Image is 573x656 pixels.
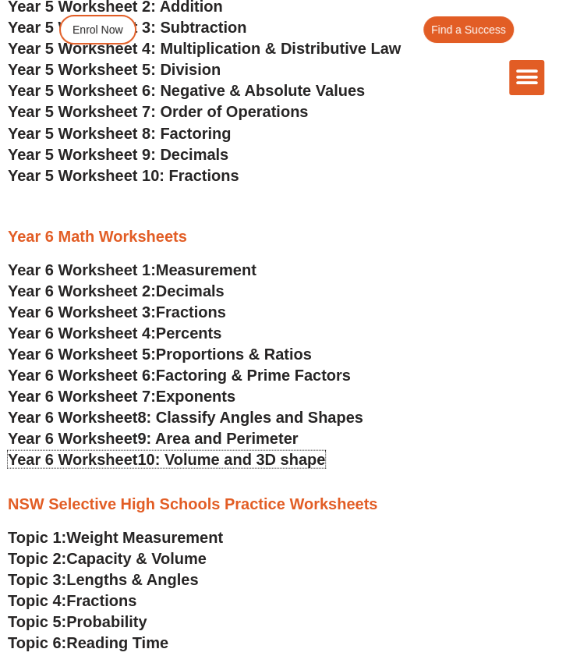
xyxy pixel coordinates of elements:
[8,303,226,320] a: Year 6 Worksheet 3:Fractions
[8,633,168,651] a: Topic 6:Reading Time
[59,15,136,44] a: Enrol Now
[509,60,544,95] div: Menu Toggle
[8,366,351,383] a: Year 6 Worksheet 6:Factoring & Prime Factors
[8,387,235,404] a: Year 6 Worksheet 7:Exponents
[8,591,66,608] span: Topic 4:
[8,633,66,651] span: Topic 6:
[8,261,256,278] a: Year 6 Worksheet 1:Measurement
[156,324,222,341] span: Percents
[8,408,137,425] span: Year 6 Worksheet
[8,528,223,545] a: Topic 1:Weight Measurement
[66,612,147,629] span: Probability
[8,493,565,513] h3: NSW Selective High Schools Practice Worksheets
[8,225,565,246] h3: Year 6 Math Worksheets
[8,166,239,183] a: Year 5 Worksheet 10: Fractions
[8,570,66,587] span: Topic 3:
[8,549,66,566] span: Topic 2:
[8,570,198,587] a: Topic 3:Lengths & Angles
[8,450,325,467] a: Year 6 Worksheet10: Volume and 3D shape
[8,549,207,566] a: Topic 2:Capacity & Volume
[8,124,231,141] a: Year 5 Worksheet 8: Factoring
[8,282,225,299] a: Year 6 Worksheet 2:Decimals
[8,612,147,629] a: Topic 5:Probability
[8,366,156,383] span: Year 6 Worksheet 6:
[8,450,137,467] span: Year 6 Worksheet
[8,145,228,162] a: Year 5 Worksheet 9: Decimals
[156,366,351,383] span: Factoring & Prime Factors
[137,429,298,446] span: 9: Area and Perimeter
[8,103,308,120] a: Year 5 Worksheet 7: Order of Operations
[66,633,168,651] span: Reading Time
[423,16,514,43] a: Find a Success
[8,303,156,320] span: Year 6 Worksheet 3:
[8,387,156,404] span: Year 6 Worksheet 7:
[156,345,312,362] span: Proportions & Ratios
[8,324,156,341] span: Year 6 Worksheet 4:
[8,429,298,446] a: Year 6 Worksheet9: Area and Perimeter
[137,450,325,467] span: 10: Volume and 3D shape
[8,528,66,545] span: Topic 1:
[8,408,363,425] a: Year 6 Worksheet8: Classify Angles and Shapes
[313,480,573,656] iframe: Chat Widget
[156,387,235,404] span: Exponents
[66,549,207,566] span: Capacity & Volume
[156,282,225,299] span: Decimals
[8,282,156,299] span: Year 6 Worksheet 2:
[431,24,506,35] span: Find a Success
[8,612,66,629] span: Topic 5:
[8,345,312,362] a: Year 6 Worksheet 5:Proportions & Ratios
[137,408,363,425] span: 8: Classify Angles and Shapes
[73,24,123,35] span: Enrol Now
[8,429,137,446] span: Year 6 Worksheet
[8,261,156,278] span: Year 6 Worksheet 1:
[156,261,256,278] span: Measurement
[8,324,221,341] a: Year 6 Worksheet 4:Percents
[66,591,136,608] span: Fractions
[156,303,226,320] span: Fractions
[66,570,198,587] span: Lengths & Angles
[8,591,136,608] a: Topic 4:Fractions
[66,528,223,545] span: Weight Measurement
[8,345,156,362] span: Year 6 Worksheet 5:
